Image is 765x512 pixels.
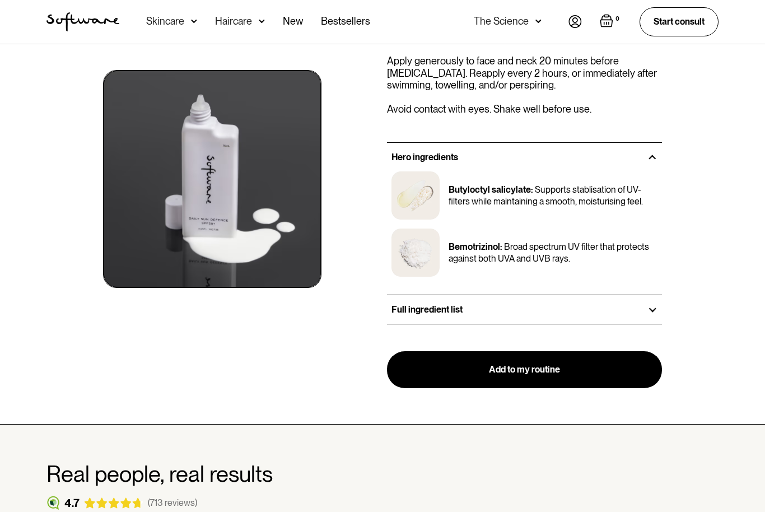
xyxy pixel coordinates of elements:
[46,12,119,31] a: home
[449,242,500,253] p: Bemotrizinol
[391,152,458,163] h3: Hero ingredients
[259,16,265,27] img: arrow down
[613,14,622,24] div: 0
[387,352,662,389] a: Add to my routine
[474,16,529,27] div: The Science
[500,242,502,253] p: :
[46,497,60,510] img: reviews logo
[146,16,184,27] div: Skincare
[531,185,533,196] p: :
[387,55,662,116] p: Apply generously to face and neck 20 minutes before [MEDICAL_DATA]. Reapply every 2 hours, or imm...
[46,497,197,510] a: 4.7(713 reviews)
[449,185,531,196] p: Butyloctyl salicylate
[449,185,643,208] p: Supports stablisation of UV-filters while maintaining a smooth, moisturising feel.
[600,14,622,30] a: Open empty cart
[46,461,719,488] h2: Real people, real results
[640,7,719,36] a: Start consult
[535,16,542,27] img: arrow down
[215,16,252,27] div: Haircare
[148,498,197,509] div: (713 reviews)
[84,498,143,509] img: reviews stars
[449,242,649,265] p: Broad spectrum UV filter that protects against both UVA and UVB rays.
[191,16,197,27] img: arrow down
[64,497,80,510] div: 4.7
[46,12,119,31] img: Software Logo
[391,305,463,315] h3: Full ingredient list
